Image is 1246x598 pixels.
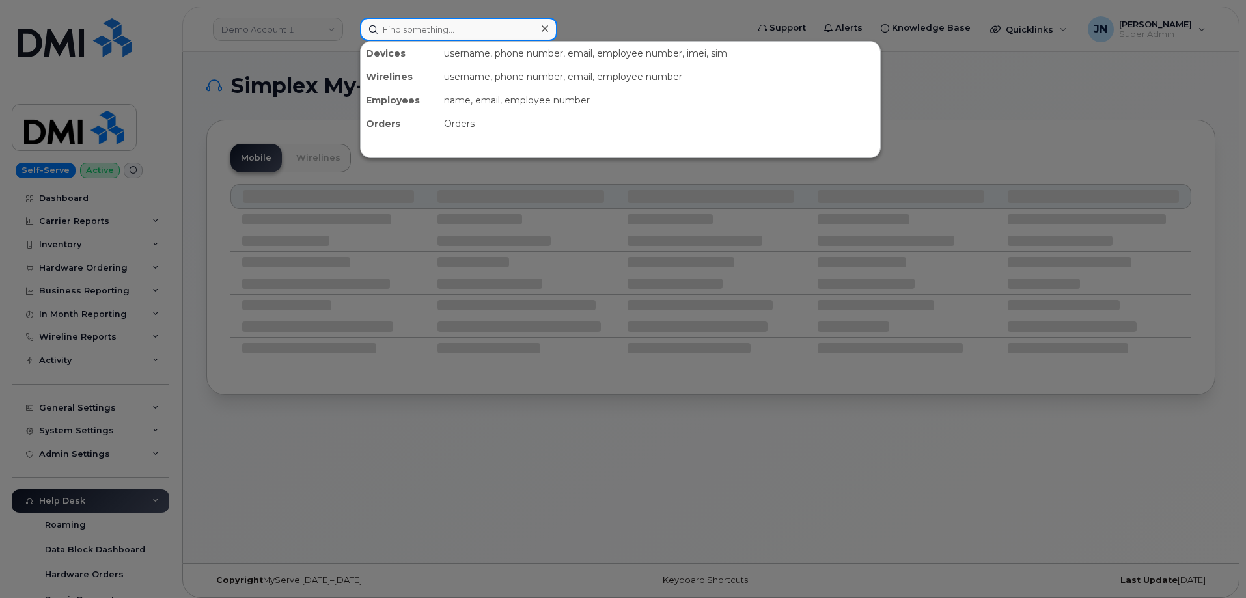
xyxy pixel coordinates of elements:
[439,88,880,112] div: name, email, employee number
[439,42,880,65] div: username, phone number, email, employee number, imei, sim
[439,65,880,88] div: username, phone number, email, employee number
[361,112,439,135] div: Orders
[361,88,439,112] div: Employees
[361,65,439,88] div: Wirelines
[361,42,439,65] div: Devices
[439,112,880,135] div: Orders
